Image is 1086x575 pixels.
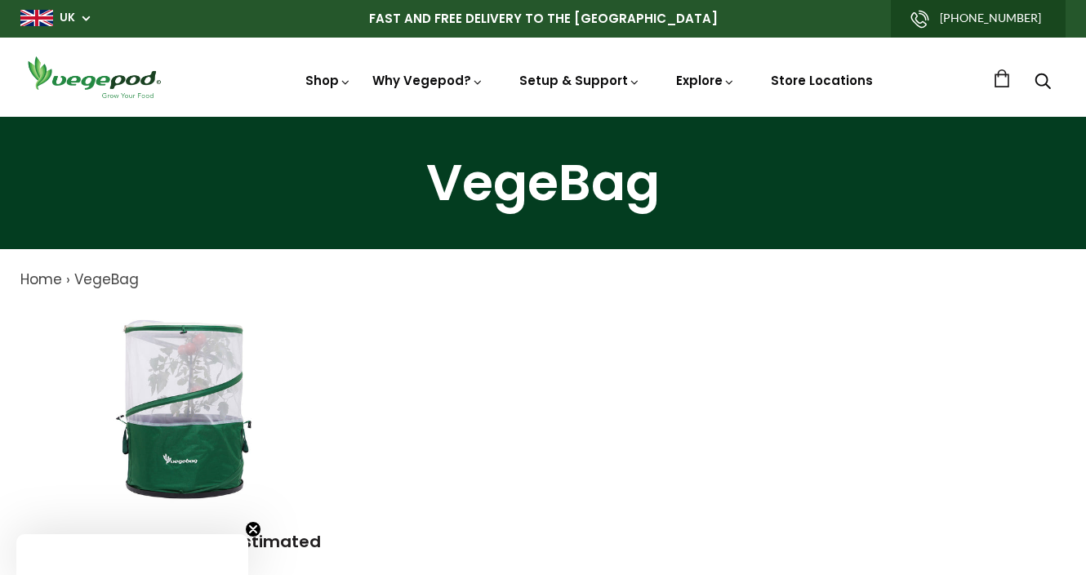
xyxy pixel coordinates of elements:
[771,72,873,89] a: Store Locations
[74,270,139,289] a: VegeBag
[60,10,75,26] a: UK
[20,270,62,289] a: Home
[676,72,735,89] a: Explore
[305,72,351,89] a: Shop
[245,521,261,537] button: Close teaser
[66,270,70,289] span: ›
[20,158,1066,208] h1: VegeBag
[372,72,483,89] a: Why Vegepod?
[20,54,167,100] img: Vegepod
[519,72,640,89] a: Setup & Support
[20,270,1066,291] nav: breadcrumbs
[16,534,248,575] div: Close teaser
[84,307,288,511] img: Vegebag - PRE-ORDER - Estimated Shipping September 15th
[20,10,53,26] img: gb_large.png
[1035,74,1051,91] a: Search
